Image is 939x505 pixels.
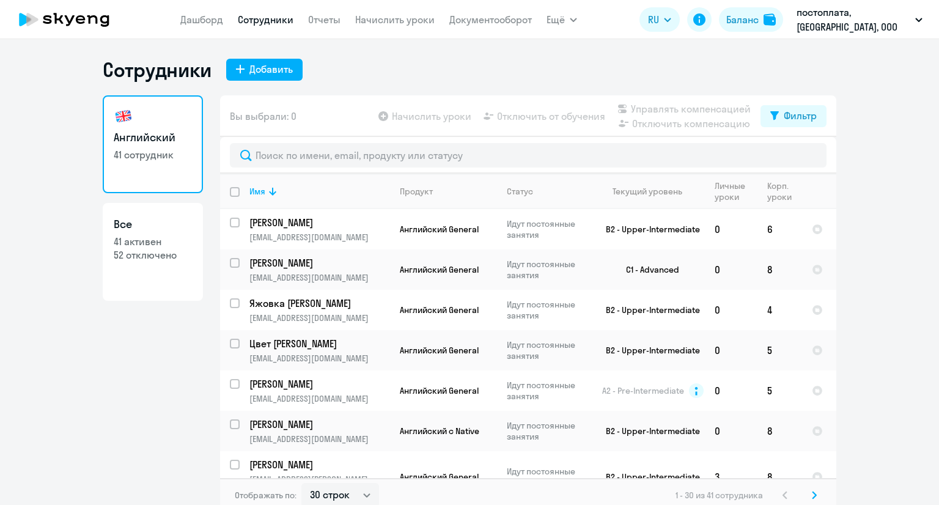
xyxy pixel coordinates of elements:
[249,232,389,243] p: [EMAIL_ADDRESS][DOMAIN_NAME]
[507,218,591,240] p: Идут постоянные занятия
[507,259,591,281] p: Идут постоянные занятия
[103,203,203,301] a: Все41 активен52 отключено
[676,490,763,501] span: 1 - 30 из 41 сотрудника
[114,148,192,161] p: 41 сотрудник
[705,330,757,370] td: 0
[547,7,577,32] button: Ещё
[639,7,680,32] button: RU
[705,411,757,451] td: 0
[114,130,192,146] h3: Английский
[757,249,802,290] td: 8
[249,458,388,471] p: [PERSON_NAME]
[249,297,388,310] p: Яжовка [PERSON_NAME]
[602,385,684,396] span: A2 - Pre-Intermediate
[249,418,389,431] a: [PERSON_NAME]
[591,411,705,451] td: B2 - Upper-Intermediate
[249,256,388,270] p: [PERSON_NAME]
[249,377,388,391] p: [PERSON_NAME]
[249,272,389,283] p: [EMAIL_ADDRESS][DOMAIN_NAME]
[226,59,303,81] button: Добавить
[613,186,682,197] div: Текущий уровень
[249,216,388,229] p: [PERSON_NAME]
[547,12,565,27] span: Ещё
[767,180,801,202] div: Корп. уроки
[238,13,293,26] a: Сотрудники
[249,418,388,431] p: [PERSON_NAME]
[249,458,389,471] a: [PERSON_NAME]
[705,249,757,290] td: 0
[705,209,757,249] td: 0
[705,290,757,330] td: 0
[355,13,435,26] a: Начислить уроки
[114,106,133,126] img: english
[715,180,749,202] div: Личные уроки
[249,297,389,310] a: Яжовка [PERSON_NAME]
[249,393,389,404] p: [EMAIL_ADDRESS][DOMAIN_NAME]
[767,180,794,202] div: Корп. уроки
[249,377,389,391] a: [PERSON_NAME]
[591,290,705,330] td: B2 - Upper-Intermediate
[784,108,817,123] div: Фильтр
[400,224,479,235] span: Английский General
[400,345,479,356] span: Английский General
[249,216,389,229] a: [PERSON_NAME]
[757,330,802,370] td: 5
[764,13,776,26] img: balance
[601,186,704,197] div: Текущий уровень
[757,290,802,330] td: 4
[705,370,757,411] td: 0
[230,143,827,168] input: Поиск по имени, email, продукту или статусу
[400,186,433,197] div: Продукт
[705,451,757,503] td: 3
[249,337,388,350] p: Цвет [PERSON_NAME]
[591,451,705,503] td: B2 - Upper-Intermediate
[230,109,296,123] span: Вы выбрали: 0
[591,330,705,370] td: B2 - Upper-Intermediate
[249,312,389,323] p: [EMAIL_ADDRESS][DOMAIN_NAME]
[249,433,389,444] p: [EMAIL_ADDRESS][DOMAIN_NAME]
[507,380,591,402] p: Идут постоянные занятия
[790,5,929,34] button: постоплата, [GEOGRAPHIC_DATA], ООО
[757,451,802,503] td: 8
[249,337,389,350] a: Цвет [PERSON_NAME]
[400,471,479,482] span: Английский General
[249,256,389,270] a: [PERSON_NAME]
[400,304,479,315] span: Английский General
[591,209,705,249] td: B2 - Upper-Intermediate
[507,420,591,442] p: Идут постоянные занятия
[757,370,802,411] td: 5
[249,62,293,76] div: Добавить
[760,105,827,127] button: Фильтр
[103,95,203,193] a: Английский41 сотрудник
[114,248,192,262] p: 52 отключено
[507,186,591,197] div: Статус
[235,490,296,501] span: Отображать по:
[797,5,910,34] p: постоплата, [GEOGRAPHIC_DATA], ООО
[103,57,212,82] h1: Сотрудники
[507,186,533,197] div: Статус
[591,249,705,290] td: C1 - Advanced
[249,353,389,364] p: [EMAIL_ADDRESS][DOMAIN_NAME]
[715,180,757,202] div: Личные уроки
[249,474,389,496] p: [EMAIL_ADDRESS][PERSON_NAME][DOMAIN_NAME]
[180,13,223,26] a: Дашборд
[648,12,659,27] span: RU
[308,13,341,26] a: Отчеты
[249,186,265,197] div: Имя
[719,7,783,32] button: Балансbalance
[757,411,802,451] td: 8
[400,186,496,197] div: Продукт
[114,216,192,232] h3: Все
[507,339,591,361] p: Идут постоянные занятия
[400,426,479,437] span: Английский с Native
[757,209,802,249] td: 6
[114,235,192,248] p: 41 активен
[726,12,759,27] div: Баланс
[400,264,479,275] span: Английский General
[507,466,591,488] p: Идут постоянные занятия
[249,186,389,197] div: Имя
[507,299,591,321] p: Идут постоянные занятия
[400,385,479,396] span: Английский General
[449,13,532,26] a: Документооборот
